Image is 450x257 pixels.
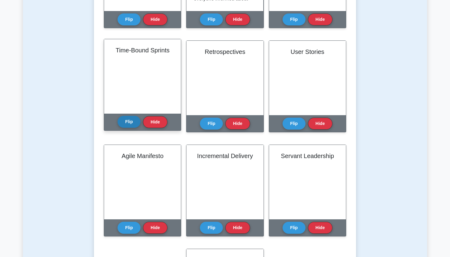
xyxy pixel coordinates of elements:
[308,118,332,130] button: Hide
[283,13,306,25] button: Flip
[276,152,339,160] h2: Servant Leadership
[308,13,332,25] button: Hide
[283,222,306,234] button: Flip
[200,118,223,130] button: Flip
[283,118,306,130] button: Flip
[308,222,332,234] button: Hide
[118,13,141,25] button: Flip
[225,222,250,234] button: Hide
[111,152,174,160] h2: Agile Manifesto
[118,222,141,234] button: Flip
[143,222,167,234] button: Hide
[143,116,167,128] button: Hide
[143,13,167,25] button: Hide
[118,116,141,128] button: Flip
[111,47,174,54] h2: Time-Bound Sprints
[200,222,223,234] button: Flip
[225,13,250,25] button: Hide
[200,13,223,25] button: Flip
[225,118,250,130] button: Hide
[194,152,256,160] h2: Incremental Delivery
[276,48,339,55] h2: User Stories
[194,48,256,55] h2: Retrospectives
